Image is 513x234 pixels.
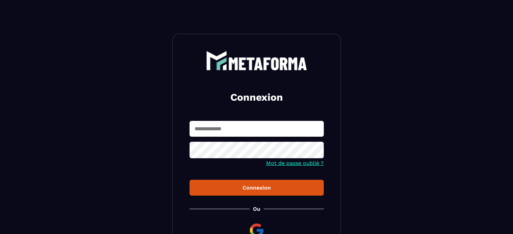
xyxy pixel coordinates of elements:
a: Mot de passe oublié ? [266,160,324,166]
a: logo [190,51,324,70]
h2: Connexion [198,91,316,104]
img: logo [206,51,307,70]
p: Ou [253,206,260,212]
div: Connexion [195,185,318,191]
button: Connexion [190,180,324,196]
